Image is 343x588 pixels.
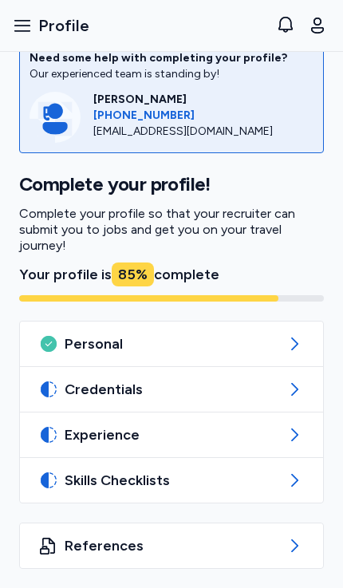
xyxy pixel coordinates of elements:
span: Profile [38,14,89,37]
div: Need some help with completing your profile? [30,50,313,66]
span: References [65,536,278,555]
div: [PERSON_NAME] [93,92,313,108]
a: [PHONE_NUMBER] [93,108,313,124]
h1: Complete your profile! [19,172,324,196]
span: Personal [65,334,278,353]
span: Experience [65,425,278,444]
div: Your profile is complete [19,263,324,286]
img: Consultant [30,92,81,143]
p: Complete your profile so that your recruiter can submit you to jobs and get you on your travel jo... [19,206,324,254]
div: [EMAIL_ADDRESS][DOMAIN_NAME] [93,124,313,140]
button: Profile [6,8,96,43]
span: Skills Checklists [65,471,278,490]
div: 85 % [112,262,154,286]
div: Our experienced team is standing by! [30,66,313,82]
span: Credentials [65,380,278,399]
